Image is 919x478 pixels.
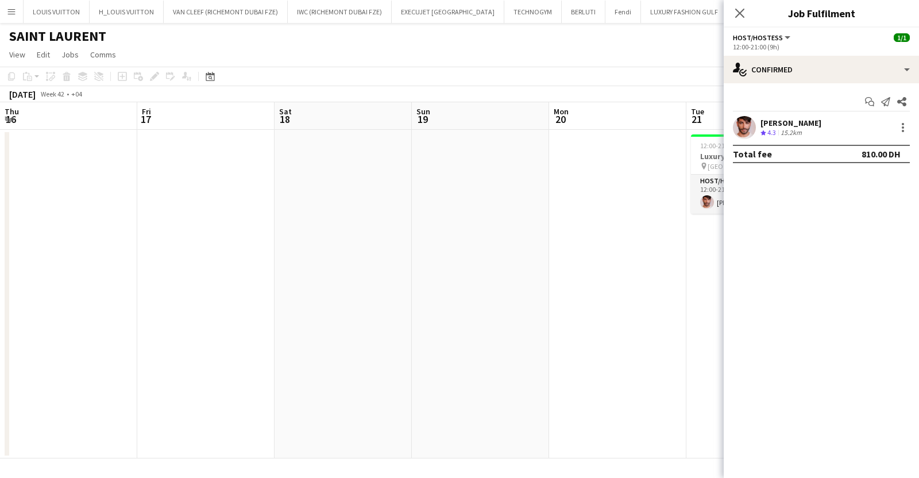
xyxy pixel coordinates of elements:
a: Jobs [57,47,83,62]
span: 17 [140,113,151,126]
div: +04 [71,90,82,98]
h3: Job Fulfilment [724,6,919,21]
button: LUXURY FASHION GULF [641,1,728,23]
button: EXECUJET [GEOGRAPHIC_DATA] [392,1,504,23]
div: 15.2km [778,128,804,138]
span: Mon [554,106,569,117]
span: Tue [691,106,704,117]
span: View [9,49,25,60]
button: IWC (RICHEMONT DUBAI FZE) [288,1,392,23]
button: TECHNOGYM [504,1,562,23]
a: Edit [32,47,55,62]
a: Comms [86,47,121,62]
span: Thu [5,106,19,117]
span: 20 [552,113,569,126]
button: BERLUTI [562,1,605,23]
span: 21 [689,113,704,126]
div: 810.00 DH [862,148,901,160]
h1: SAINT LAURENT [9,28,106,45]
span: 1/1 [894,33,910,42]
span: 18 [277,113,292,126]
a: View [5,47,30,62]
span: 12:00-21:00 (9h) [700,141,747,150]
div: Total fee [733,148,772,160]
span: [GEOGRAPHIC_DATA] [708,162,771,171]
span: Fri [142,106,151,117]
span: Sat [279,106,292,117]
span: Comms [90,49,116,60]
span: 4.3 [767,128,776,137]
span: Jobs [61,49,79,60]
span: 16 [3,113,19,126]
div: 12:00-21:00 (9h) [733,43,910,51]
button: Host/Hostess [733,33,792,42]
span: 19 [415,113,430,126]
button: VAN CLEEF (RICHEMONT DUBAI FZE) [164,1,288,23]
div: Confirmed [724,56,919,83]
span: Sun [416,106,430,117]
span: Edit [37,49,50,60]
span: Week 42 [38,90,67,98]
span: Host/Hostess [733,33,783,42]
button: LOUIS VUITTON [24,1,90,23]
button: H_LOUIS VUITTON [90,1,164,23]
div: [PERSON_NAME] [760,118,821,128]
app-job-card: 12:00-21:00 (9h)1/1Luxury Brand Event [GEOGRAPHIC_DATA]1 RoleHost/Hostess1/112:00-21:00 (9h)[PERS... [691,134,820,214]
button: Fendi [605,1,641,23]
app-card-role: Host/Hostess1/112:00-21:00 (9h)[PERSON_NAME] [691,175,820,214]
div: [DATE] [9,88,36,100]
h3: Luxury Brand Event [691,151,820,161]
